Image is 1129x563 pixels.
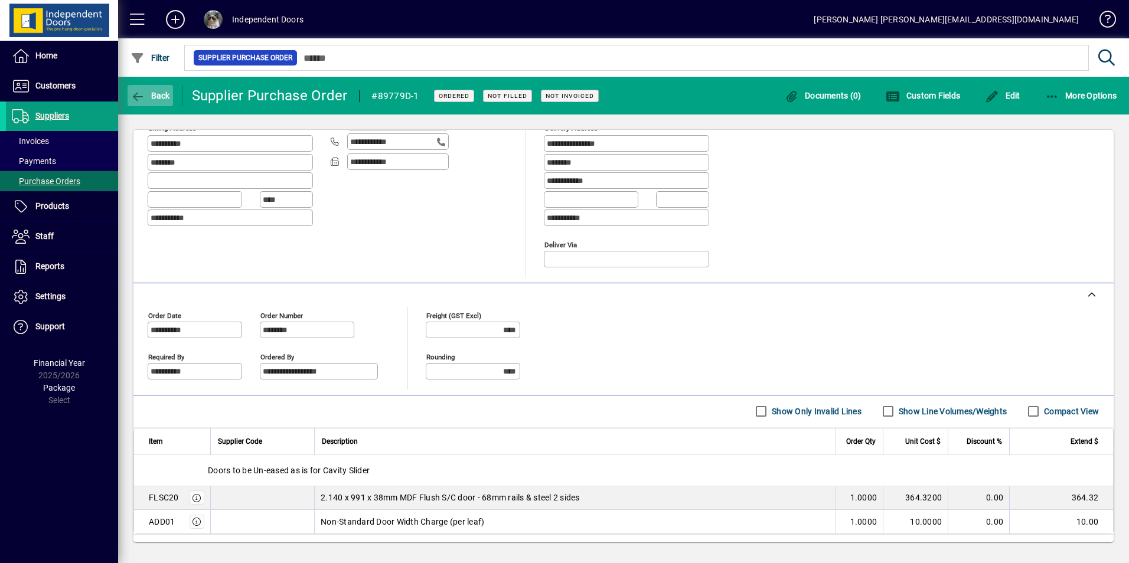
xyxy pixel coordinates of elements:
[35,261,64,271] span: Reports
[128,47,173,68] button: Filter
[297,112,316,130] a: View on map
[260,311,303,319] mat-label: Order number
[1009,510,1113,533] td: 10.00
[148,311,181,319] mat-label: Order date
[426,352,455,361] mat-label: Rounding
[232,10,304,29] div: Independent Doors
[149,435,163,448] span: Item
[883,486,948,510] td: 364.3200
[35,111,69,120] span: Suppliers
[1042,85,1120,106] button: More Options
[1009,486,1113,510] td: 364.32
[134,455,1113,486] div: Doors to be Un-eased as is for Cavity Slider
[967,435,1002,448] span: Discount %
[130,53,170,63] span: Filter
[814,10,1079,29] div: [PERSON_NAME] [PERSON_NAME][EMAIL_ADDRESS][DOMAIN_NAME]
[35,81,76,90] span: Customers
[35,231,54,241] span: Staff
[6,41,118,71] a: Home
[35,51,57,60] span: Home
[149,516,175,528] div: ADD01
[846,435,876,448] span: Order Qty
[948,486,1009,510] td: 0.00
[896,405,1007,417] label: Show Line Volumes/Weights
[439,92,469,100] span: Ordered
[948,510,1009,533] td: 0.00
[321,516,484,528] span: Non-Standard Door Width Charge (per leaf)
[544,240,577,248] mat-label: Deliver via
[488,92,527,100] span: Not Filled
[1091,2,1114,41] a: Knowledge Base
[883,510,948,533] td: 10.0000
[128,85,173,106] button: Back
[985,91,1020,100] span: Edit
[883,85,963,106] button: Custom Fields
[6,312,118,342] a: Support
[782,85,864,106] button: Documents (0)
[322,435,358,448] span: Description
[12,136,49,146] span: Invoices
[1045,91,1117,100] span: More Options
[905,435,941,448] span: Unit Cost $
[836,486,883,510] td: 1.0000
[194,9,232,30] button: Profile
[1071,435,1098,448] span: Extend $
[35,292,66,301] span: Settings
[1042,405,1099,417] label: Compact View
[6,71,118,101] a: Customers
[6,252,118,281] a: Reports
[886,91,960,100] span: Custom Fields
[426,311,481,319] mat-label: Freight (GST excl)
[218,435,262,448] span: Supplier Code
[6,131,118,151] a: Invoices
[6,282,118,312] a: Settings
[6,222,118,251] a: Staff
[35,201,69,211] span: Products
[149,492,179,503] div: FLSC20
[118,85,183,106] app-page-header-button: Back
[35,322,65,331] span: Support
[769,405,862,417] label: Show Only Invalid Lines
[43,383,75,392] span: Package
[693,112,712,130] a: View on map
[836,510,883,533] td: 1.0000
[12,176,80,186] span: Purchase Orders
[6,192,118,221] a: Products
[982,85,1023,106] button: Edit
[192,86,348,105] div: Supplier Purchase Order
[321,492,580,503] span: 2.140 x 991 x 38mm MDF Flush S/C door - 68mm rails & steel 2 sides
[156,9,194,30] button: Add
[12,156,56,166] span: Payments
[6,171,118,191] a: Purchase Orders
[130,91,170,100] span: Back
[6,151,118,171] a: Payments
[34,358,85,368] span: Financial Year
[546,92,594,100] span: Not Invoiced
[260,352,294,361] mat-label: Ordered by
[198,52,292,64] span: Supplier Purchase Order
[785,91,862,100] span: Documents (0)
[148,352,184,361] mat-label: Required by
[371,87,419,106] div: #89779D-1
